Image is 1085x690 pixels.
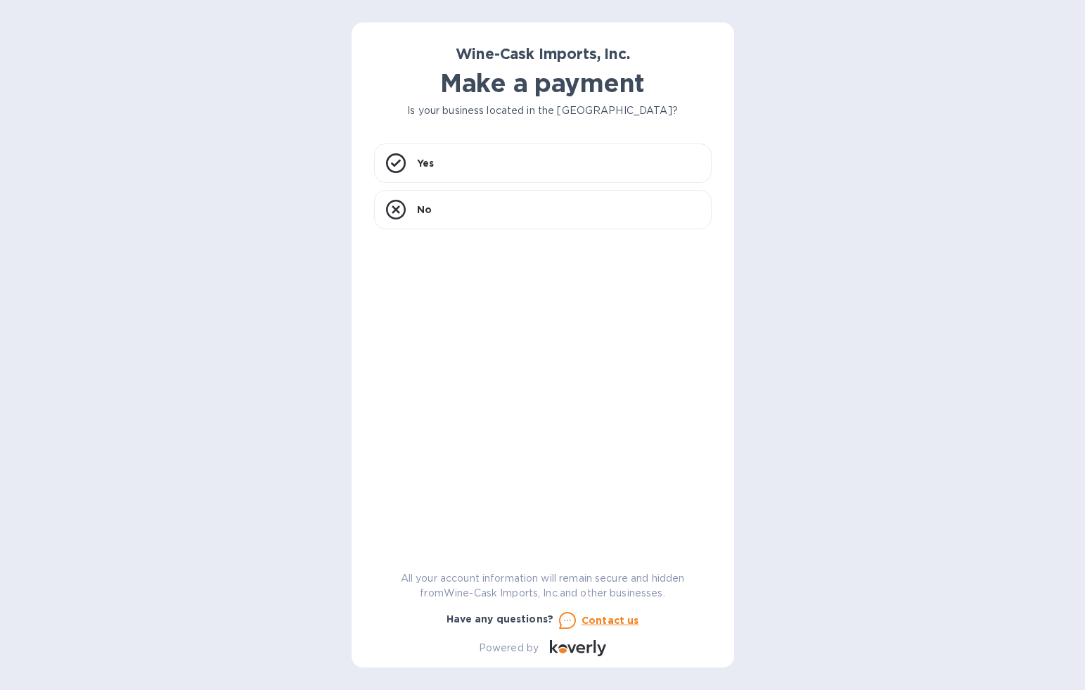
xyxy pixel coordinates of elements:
b: Have any questions? [447,613,554,625]
u: Contact us [582,615,639,626]
h1: Make a payment [374,68,712,98]
p: Yes [417,156,434,170]
p: Is your business located in the [GEOGRAPHIC_DATA]? [374,103,712,118]
b: Wine-Cask Imports, Inc. [456,45,630,63]
p: No [417,203,432,217]
p: All your account information will remain secure and hidden from Wine-Cask Imports, Inc. and other... [374,571,712,601]
p: Powered by [479,641,539,656]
